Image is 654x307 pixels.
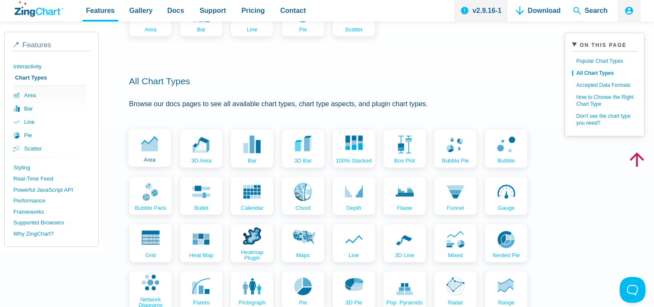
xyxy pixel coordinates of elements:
span: area [144,157,155,163]
span: pictograph [239,300,265,305]
a: bubble pie [434,129,477,168]
a: All Chart Types [129,76,190,86]
span: bubble pie [442,158,469,163]
span: chord [295,205,310,211]
span: pareto [193,300,209,305]
span: pie [299,27,307,32]
a: area [128,128,171,167]
a: grid [129,224,172,262]
a: scatter [13,142,86,155]
span: range [498,300,514,305]
span: area [144,27,156,32]
a: bullet [180,176,223,215]
a: gauge [485,176,528,215]
a: Supported Browsers [13,217,90,228]
a: Don't see the chart type you need? [572,110,637,129]
a: Interactivity [13,61,90,72]
span: Features [86,5,115,16]
a: chord [282,176,325,215]
span: 3D line [395,252,414,258]
span: bubble pack [135,205,166,211]
span: line [247,27,258,32]
a: Accepted Data Formats [572,79,637,91]
a: box plot [383,129,426,168]
span: bar [197,27,206,32]
span: calendar [241,205,264,211]
a: bubble pack [129,176,172,215]
span: scatter [345,27,362,32]
span: flame [397,205,412,211]
a: bubble [485,129,528,168]
a: nested pie [485,224,528,262]
a: All Chart Types [572,67,637,79]
a: 3D bar [282,129,325,168]
a: Styling [13,162,90,173]
span: pop. pyramids [387,300,423,305]
a: 3D line [383,224,426,262]
a: pie [13,129,86,142]
a: bar [230,129,273,168]
span: 3D area [191,158,212,163]
span: nested pie [492,252,520,258]
span: line [348,252,359,258]
span: radar [448,300,463,305]
span: maps [296,252,310,258]
a: calendar [230,176,273,215]
span: gauge [498,205,515,211]
span: Heat map [189,252,213,258]
a: area [13,89,86,102]
a: Performance [13,195,90,206]
span: Contact [280,5,306,16]
a: Real-Time Feed [13,173,90,184]
span: box plot [394,158,415,163]
span: Features [22,41,51,49]
a: How to Choose the Right Chart Type [572,91,637,110]
a: Heatmap Plugin [230,224,273,262]
span: bar [248,158,256,163]
a: Frameworks [13,206,90,218]
span: Pricing [241,5,264,16]
span: depth [346,205,361,211]
span: mixed [448,252,463,258]
a: Powerful JavaScript API [13,184,90,196]
summary: On This Page [572,40,637,52]
a: depth [332,176,375,215]
span: funnel [447,205,464,211]
a: 3D area [180,129,223,168]
span: 3D pie [345,300,362,305]
span: Heatmap Plugin [233,249,271,261]
a: Features [13,41,90,51]
a: 100% Stacked [332,129,375,168]
a: Chart Types [13,72,90,83]
p: Browse our docs pages to see all available chart types, chart type aspects, and plugin chart types. [129,98,520,110]
a: Heat map [180,224,223,262]
span: bubble [497,158,515,163]
span: Gallery [129,5,153,16]
a: bar [13,102,86,115]
iframe: Toggle Customer Support [620,277,645,303]
a: mixed [434,224,477,262]
a: ZingChart Logo. Click to return to the homepage [15,1,63,17]
a: maps [282,224,325,262]
span: grid [145,252,156,258]
a: funnel [434,176,477,215]
span: bullet [194,205,209,211]
a: line [332,224,375,262]
a: Why ZingChart? [13,228,90,239]
span: 100% Stacked [336,158,372,163]
a: line [13,115,86,129]
a: flame [383,176,426,215]
span: 3D bar [294,158,311,163]
a: Popular Chart Types [572,55,637,67]
span: pie [299,300,307,305]
span: Docs [167,5,184,16]
span: Support [200,5,226,16]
